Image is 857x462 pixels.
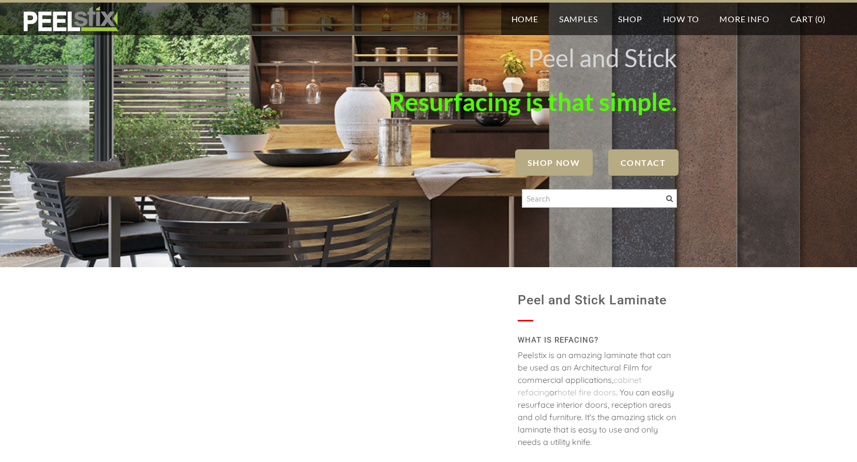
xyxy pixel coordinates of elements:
[666,195,673,202] span: Search
[518,288,677,313] h1: Peel and Stick Laminate
[709,3,779,35] a: More Info
[501,3,549,35] a: Home
[780,3,836,35] a: Cart (0)
[653,3,710,35] a: How To
[518,375,641,397] a: cabinet refacing
[21,6,121,32] img: REFACE SUPPLIES
[818,14,823,24] span: 0
[608,3,652,35] a: Shop
[515,149,593,176] a: SHOP NOW
[389,87,677,116] font: Resurfacing is that simple.
[608,149,679,176] a: Contact
[528,43,677,72] font: Peel and Stick ​
[522,189,677,208] input: Search
[549,3,608,35] a: Samples
[518,332,677,349] h2: WHAT IS REFACING?
[558,387,616,397] a: hotel fire doors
